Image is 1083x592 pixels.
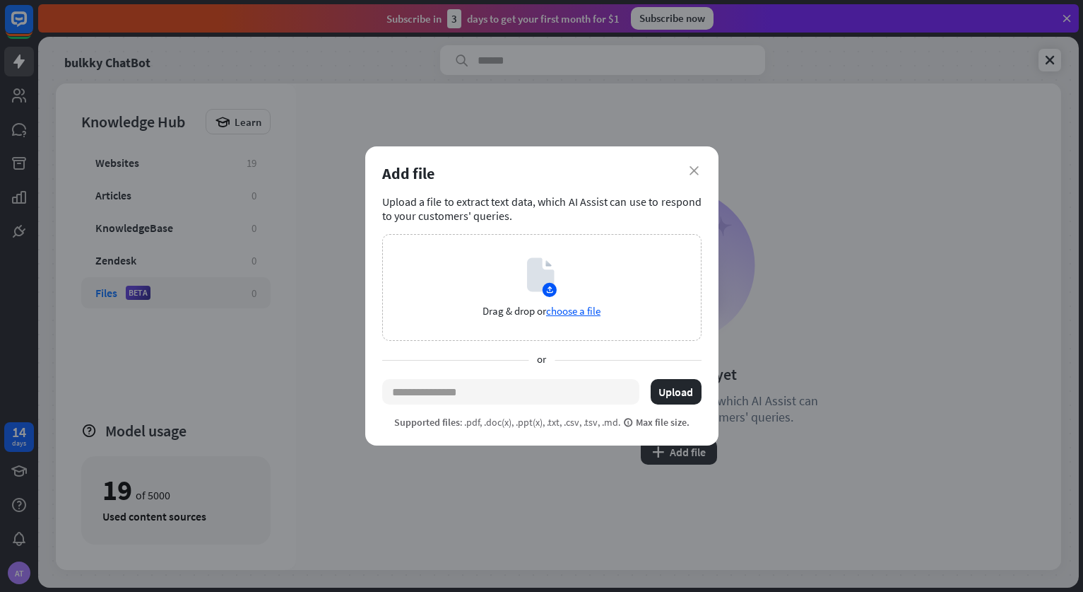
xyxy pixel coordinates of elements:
span: or [528,352,555,368]
span: Max file size. [623,416,690,429]
div: Upload a file to extract text data, which AI Assist can use to respond to your customers' queries. [382,195,702,223]
p: Drag & drop or [483,304,600,318]
div: Add file [382,163,702,183]
span: Supported files [394,416,460,429]
i: close [690,166,699,175]
p: : .pdf, .doc(x), .ppt(x), .txt, .csv, .tsv, .md. [394,416,690,429]
button: Open LiveChat chat widget [11,6,54,48]
button: Upload [651,379,702,405]
span: choose a file [546,304,600,318]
